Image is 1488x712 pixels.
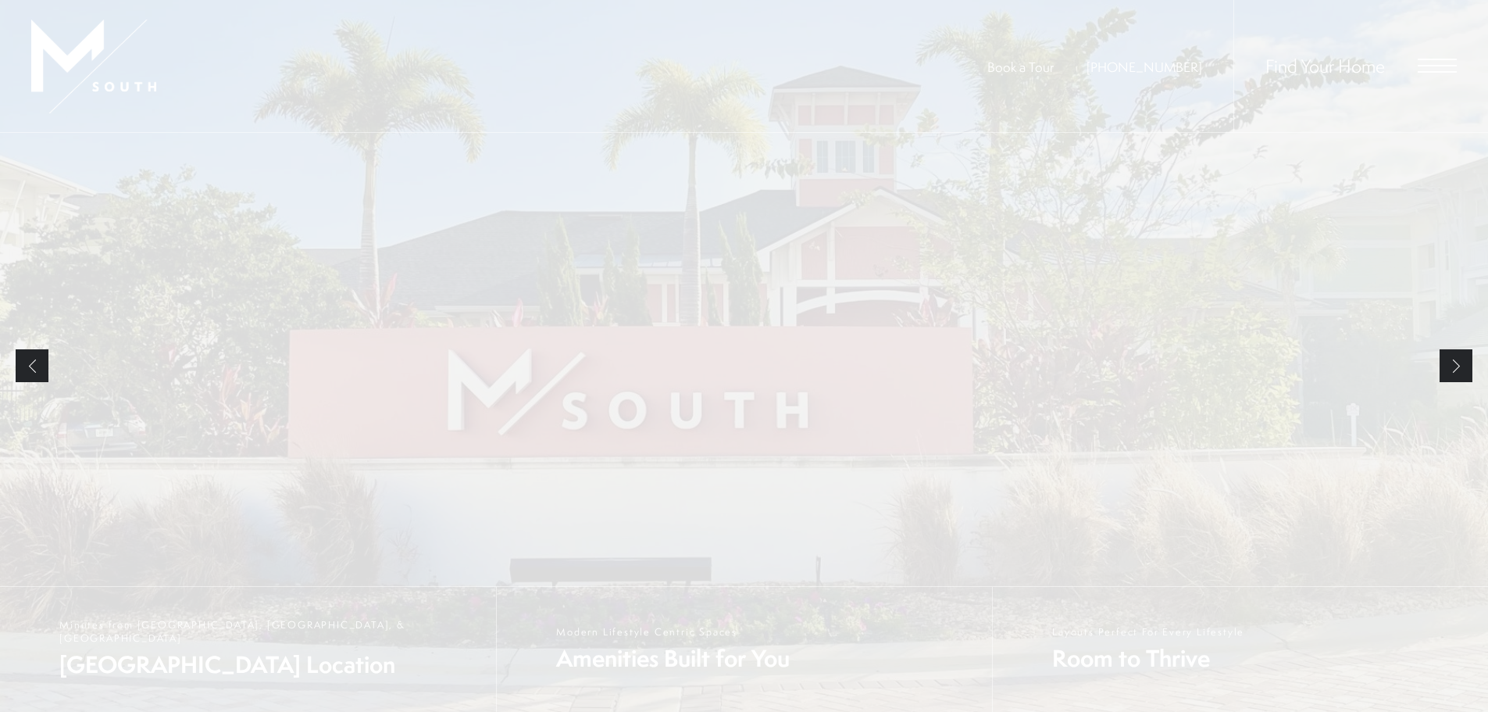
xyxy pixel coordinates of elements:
a: Book a Tour [987,58,1054,76]
button: Open Menu [1418,59,1457,73]
span: Room to Thrive [1052,642,1244,674]
span: Minutes from [GEOGRAPHIC_DATA], [GEOGRAPHIC_DATA], & [GEOGRAPHIC_DATA] [59,618,480,645]
span: Modern Lifestyle Centric Spaces [556,625,790,639]
a: Modern Lifestyle Centric Spaces [496,587,992,712]
a: Call Us at 813-570-8014 [1087,58,1202,76]
img: MSouth [31,20,156,113]
a: Layouts Perfect For Every Lifestyle [992,587,1488,712]
a: Find Your Home [1265,53,1385,78]
span: Amenities Built for You [556,642,790,674]
a: Next [1440,349,1472,382]
a: Previous [16,349,48,382]
span: Layouts Perfect For Every Lifestyle [1052,625,1244,639]
span: [PHONE_NUMBER] [1087,58,1202,76]
span: [GEOGRAPHIC_DATA] Location [59,649,480,681]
